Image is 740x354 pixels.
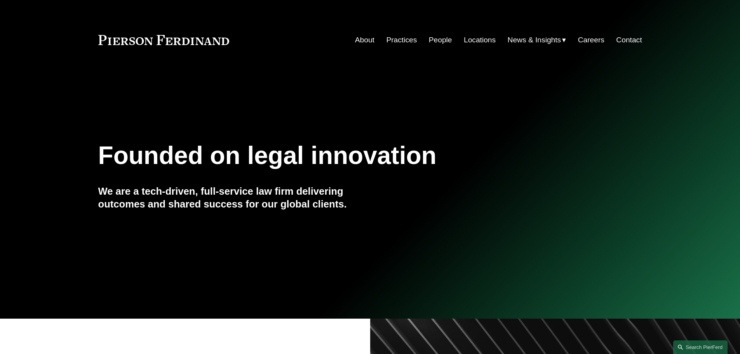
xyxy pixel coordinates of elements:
[508,33,566,47] a: folder dropdown
[616,33,642,47] a: Contact
[429,33,452,47] a: People
[673,340,728,354] a: Search this site
[386,33,417,47] a: Practices
[578,33,604,47] a: Careers
[508,33,561,47] span: News & Insights
[98,141,552,170] h1: Founded on legal innovation
[355,33,374,47] a: About
[464,33,496,47] a: Locations
[98,185,370,210] h4: We are a tech-driven, full-service law firm delivering outcomes and shared success for our global...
